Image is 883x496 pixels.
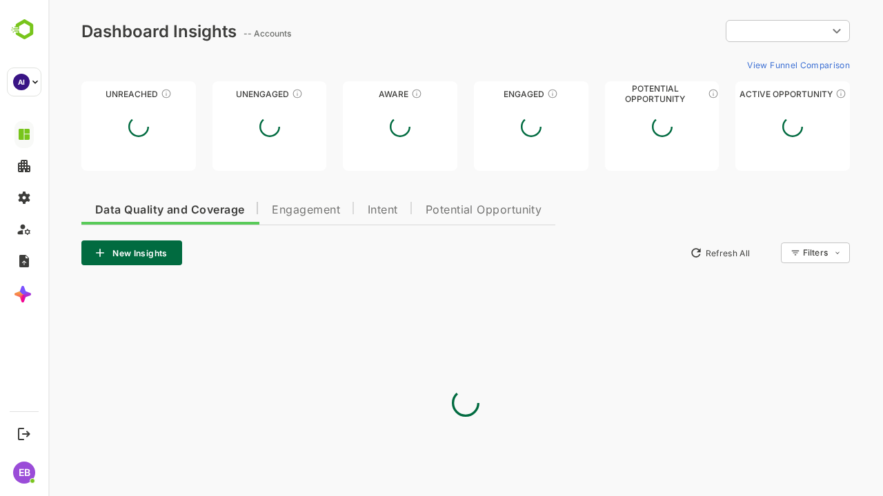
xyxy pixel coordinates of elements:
button: Logout [14,424,33,443]
button: Refresh All [635,242,708,264]
div: Active Opportunity [687,89,802,99]
div: ​ [677,19,802,43]
div: Filters [755,247,780,258]
div: These accounts have not been engaged with for a defined time period [112,88,123,99]
div: These accounts have not shown enough engagement and need nurturing [244,88,255,99]
div: Potential Opportunity [557,89,671,99]
ag: -- Accounts [195,28,247,39]
span: Intent [319,205,350,216]
div: These accounts have just entered the buying cycle and need further nurturing [363,88,374,99]
div: Dashboard Insights [33,21,188,41]
div: These accounts are MQAs and can be passed on to Inside Sales [659,88,671,99]
div: Unreached [33,89,148,99]
div: AI [13,74,30,90]
div: Filters [753,240,802,265]
div: Engaged [426,89,540,99]
div: EB [13,462,35,484]
span: Engagement [224,205,292,216]
div: Aware [295,89,409,99]
span: Data Quality and Coverage [47,205,196,216]
div: These accounts have open opportunities which might be at any of the Sales Stages [787,88,798,99]
button: New Insights [33,240,134,265]
button: View Funnel Comparison [693,54,802,76]
span: Potential Opportunity [377,205,494,216]
div: Unengaged [164,89,279,99]
div: These accounts are warm, further nurturing would qualify them to MQAs [499,88,510,99]
img: BambooboxLogoMark.f1c84d78b4c51b1a7b5f700c9845e183.svg [7,17,42,43]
